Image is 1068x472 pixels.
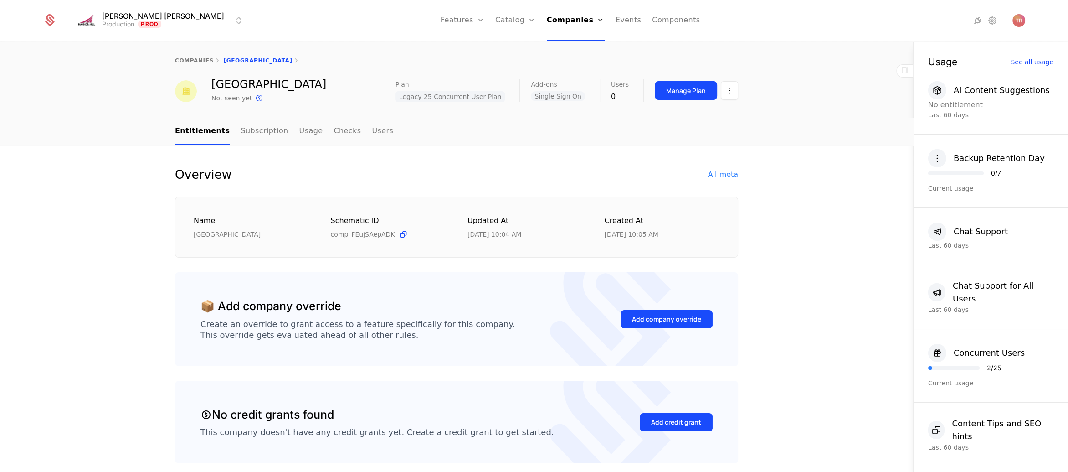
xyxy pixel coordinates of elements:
span: Add-ons [531,81,557,88]
a: Usage [299,118,323,145]
img: Tim Reilly [1012,14,1025,27]
img: Spelman College [175,80,197,102]
span: No entitlement [928,100,983,109]
a: companies [175,57,214,64]
button: Open user button [1012,14,1025,27]
div: Current usage [928,184,1053,193]
button: Select environment [78,10,244,31]
a: Checks [334,118,361,145]
button: Backup Retention Day [928,149,1045,167]
a: Users [372,118,393,145]
button: Add company override [621,310,713,328]
a: Subscription [241,118,288,145]
div: Backup Retention Day [954,152,1045,165]
ul: Choose Sub Page [175,118,393,145]
button: Add credit grant [640,413,713,431]
img: Hannon Hill [76,13,98,27]
div: Content Tips and SEO hints [952,417,1053,443]
button: Chat Support [928,223,1008,241]
span: Single Sign On [531,91,585,101]
div: 📦 Add company override [200,298,341,315]
span: Legacy 25 Concurrent User Plan [395,91,505,102]
div: Created at [605,215,720,227]
div: Manage Plan [666,86,706,95]
div: [GEOGRAPHIC_DATA] [211,79,326,90]
button: AI Content Suggestions [928,81,1050,99]
div: AI Content Suggestions [954,84,1050,97]
div: See all usage [1011,59,1053,65]
div: 10/3/25, 10:04 AM [467,230,521,239]
div: Overview [175,167,231,182]
div: Not seen yet [211,93,252,103]
div: Add company override [632,315,701,324]
div: Updated at [467,215,583,227]
div: 0 [611,91,629,102]
div: Usage [928,57,957,67]
div: All meta [708,169,738,180]
div: Create an override to grant access to a feature specifically for this company. This override gets... [200,319,515,341]
div: Last 60 days [928,241,1053,250]
div: 0 / 7 [991,170,1001,176]
div: 2 / 25 [987,365,1001,371]
div: Name [194,215,309,227]
button: Manage Plan [655,81,717,100]
div: Concurrent Users [954,347,1025,359]
div: Schematic ID [331,215,446,226]
div: [GEOGRAPHIC_DATA] [194,230,309,239]
div: Last 60 days [928,110,1053,119]
a: Entitlements [175,118,230,145]
div: Chat Support [954,225,1008,238]
button: Concurrent Users [928,344,1025,362]
span: comp_FEujSAepADK [331,230,395,239]
span: [PERSON_NAME] [PERSON_NAME] [102,12,224,20]
button: Chat Support for All Users [928,280,1053,305]
span: Prod [138,21,161,28]
div: Last 60 days [928,443,1053,452]
a: Integrations [972,15,983,26]
div: No credit grants found [200,406,334,424]
nav: Main [175,118,738,145]
button: Select action [721,81,738,100]
div: Chat Support for All Users [953,280,1053,305]
div: Current usage [928,379,1053,388]
span: Users [611,81,629,88]
span: Plan [395,81,409,88]
div: This company doesn't have any credit grants yet. Create a credit grant to get started. [200,427,554,438]
div: 1/7/25, 10:05 AM [605,230,658,239]
div: Production [102,20,134,29]
div: Last 60 days [928,305,1053,314]
div: Add credit grant [651,418,701,427]
a: Settings [987,15,998,26]
button: Content Tips and SEO hints [928,417,1053,443]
